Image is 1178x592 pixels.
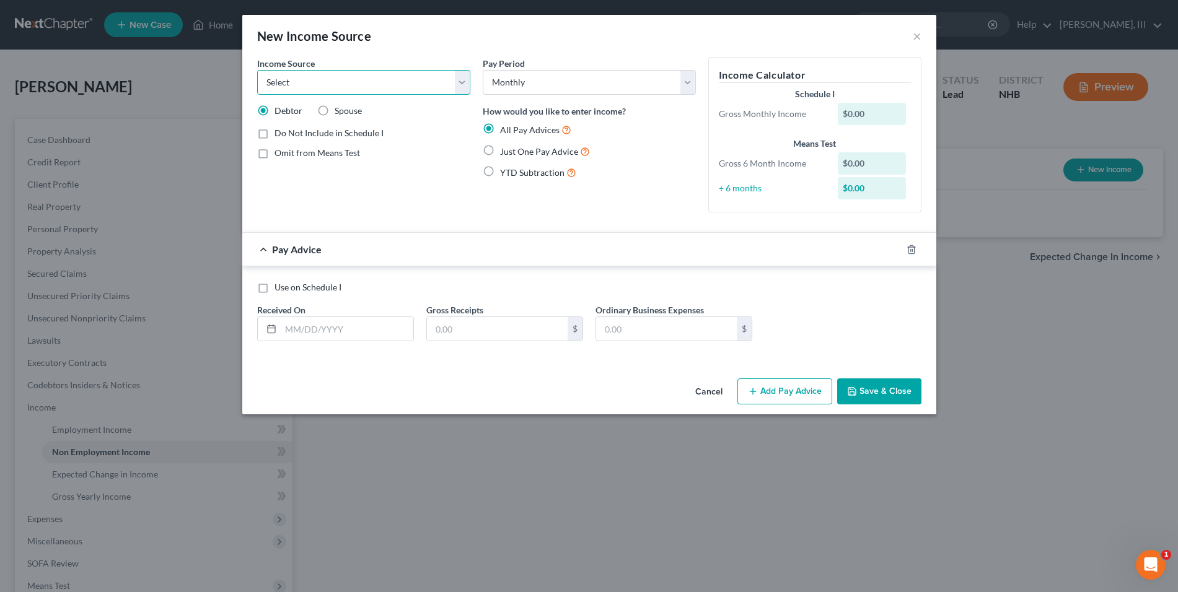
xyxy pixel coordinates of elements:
label: Ordinary Business Expenses [596,303,704,316]
button: Cancel [685,380,732,404]
span: Pay Advice [272,243,322,255]
button: Add Pay Advice [737,378,832,404]
div: Gross 6 Month Income [713,157,832,170]
span: Just One Pay Advice [500,146,578,157]
label: Pay Period [483,57,525,70]
input: 0.00 [427,317,568,341]
div: $0.00 [838,152,906,175]
button: Save & Close [837,378,921,404]
span: 1 [1161,550,1171,560]
span: YTD Subtraction [500,167,565,178]
iframe: Intercom live chat [1136,550,1166,580]
span: Use on Schedule I [275,282,341,292]
span: Spouse [335,105,362,116]
div: Schedule I [719,88,911,100]
div: $0.00 [838,103,906,125]
div: $ [737,317,752,341]
span: All Pay Advices [500,124,560,135]
span: Income Source [257,58,315,69]
div: $0.00 [838,177,906,199]
span: Do Not Include in Schedule I [275,128,384,138]
input: 0.00 [596,317,737,341]
div: Gross Monthly Income [713,108,832,120]
input: MM/DD/YYYY [281,317,413,341]
div: Means Test [719,137,911,150]
label: How would you like to enter income? [483,105,626,118]
div: New Income Source [257,27,372,45]
span: Omit from Means Test [275,147,360,158]
div: ÷ 6 months [713,182,832,194]
span: Debtor [275,105,302,116]
h5: Income Calculator [719,67,911,83]
button: × [913,28,921,43]
div: $ [568,317,582,341]
label: Gross Receipts [426,303,483,316]
span: Received On [257,305,305,315]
